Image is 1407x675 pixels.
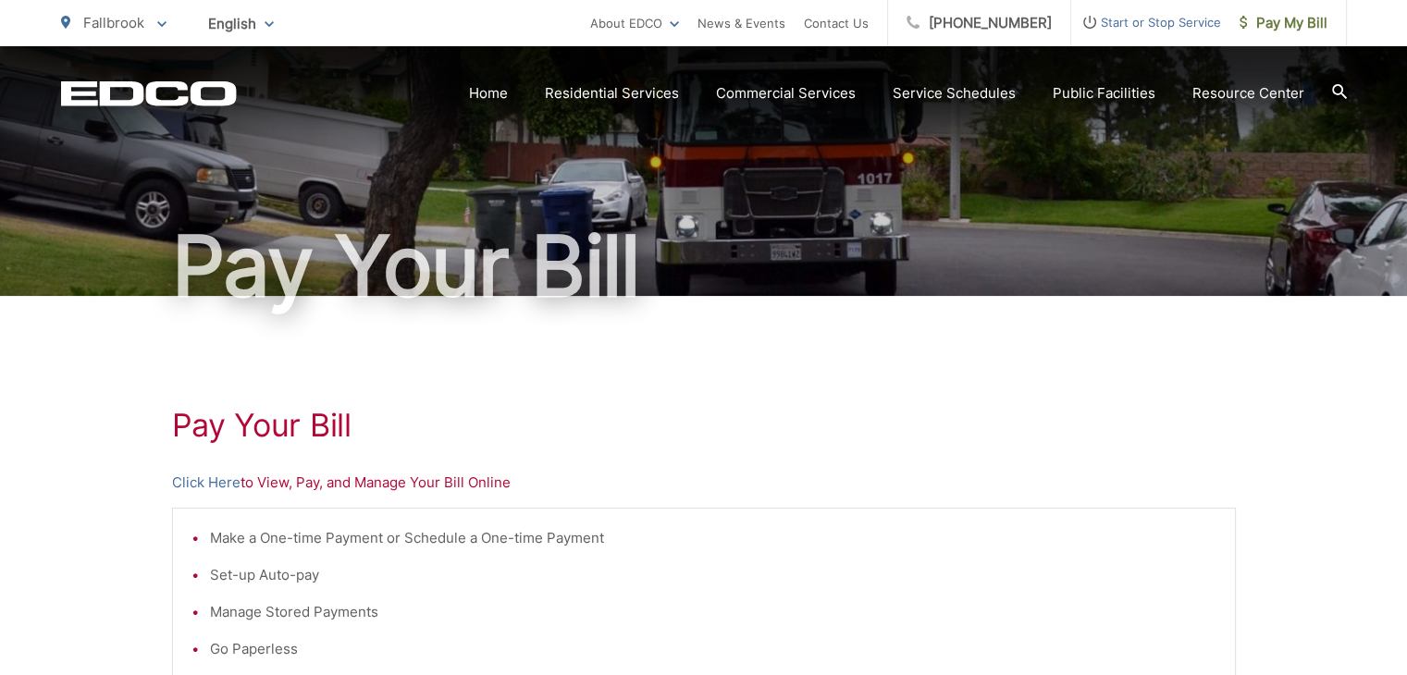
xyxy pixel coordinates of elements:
[697,12,785,34] a: News & Events
[1053,82,1155,104] a: Public Facilities
[469,82,508,104] a: Home
[590,12,679,34] a: About EDCO
[210,601,1216,623] li: Manage Stored Payments
[1192,82,1304,104] a: Resource Center
[210,527,1216,549] li: Make a One-time Payment or Schedule a One-time Payment
[210,638,1216,660] li: Go Paperless
[194,7,288,40] span: English
[83,14,144,31] span: Fallbrook
[61,220,1347,313] h1: Pay Your Bill
[172,472,241,494] a: Click Here
[172,472,1236,494] p: to View, Pay, and Manage Your Bill Online
[1240,12,1327,34] span: Pay My Bill
[716,82,856,104] a: Commercial Services
[893,82,1016,104] a: Service Schedules
[545,82,679,104] a: Residential Services
[804,12,869,34] a: Contact Us
[210,564,1216,586] li: Set-up Auto-pay
[172,407,1236,444] h1: Pay Your Bill
[61,80,237,106] a: EDCD logo. Return to the homepage.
